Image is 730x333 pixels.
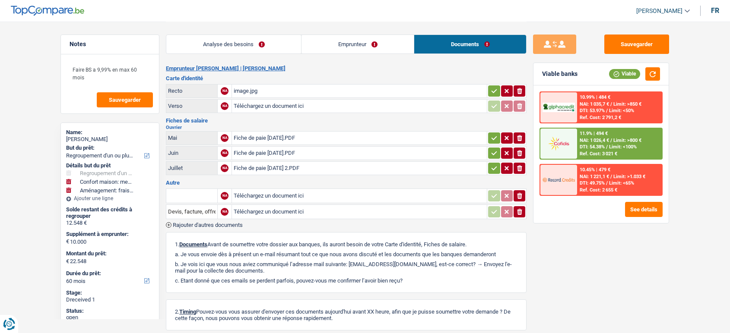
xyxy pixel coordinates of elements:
[580,94,610,100] div: 10.99% | 484 €
[610,138,612,143] span: /
[166,180,527,185] h3: Autre
[543,135,574,151] img: Cofidis
[234,132,485,145] div: Fiche de paie [DATE].PDF
[109,97,141,103] span: Sauvegarder
[175,251,517,258] p: a. Je vous envoie dès à présent un e-mail résumant tout ce que nous avons discuté et les doc...
[613,138,641,143] span: Limit: >800 €
[609,144,637,150] span: Limit: <100%
[11,6,84,16] img: TopCompare Logo
[66,308,154,314] div: Status:
[66,136,154,143] div: [PERSON_NAME]
[168,150,216,156] div: Juin
[166,125,527,130] h2: Ouvrier
[175,308,517,321] p: 2. Pouvez-vous vous assurer d'envoyer ces documents aujourd'hui avant XX heure, afin que je puiss...
[221,87,229,95] div: NA
[580,108,605,113] span: DTI: 53.97%
[70,41,150,48] h5: Notes
[166,35,301,53] a: Analyse des besoins
[66,238,69,245] span: €
[179,308,196,315] span: Timing
[625,202,663,217] button: See details
[580,115,621,120] div: Ref. Cost: 2 791,2 €
[66,258,69,265] span: €
[166,118,527,123] h3: Fiches de salaire
[221,164,229,172] div: NA
[66,231,152,238] label: Supplément à emprunter:
[604,35,669,54] button: Sauvegarder
[613,174,645,179] span: Limit: >1.033 €
[636,7,682,15] span: [PERSON_NAME]
[543,103,574,113] img: AlphaCredit
[221,134,229,142] div: NA
[221,149,229,157] div: NA
[221,192,229,200] div: NA
[629,4,690,18] a: [PERSON_NAME]
[97,92,153,107] button: Sauvegarder
[66,206,154,220] div: Solde restant des crédits à regrouper
[66,220,154,226] div: 12.548 €
[580,144,605,150] span: DTI: 54.38%
[609,180,634,186] span: Limit: <65%
[168,135,216,141] div: Mai
[221,102,229,110] div: NA
[580,174,609,179] span: NAI: 1 221,1 €
[66,296,154,303] div: Dreceived 1
[66,195,154,201] div: Ajouter une ligne
[234,147,485,160] div: Fiche de paie [DATE].PDF
[580,131,608,136] div: 11.9% | 494 €
[175,277,517,284] p: c. Etant donné que ces emails se perdent parfois, pouvez-vous me confirmer l’avoir bien reçu?
[580,101,609,107] span: NAI: 1 035,7 €
[166,65,527,72] h2: Emprunteur [PERSON_NAME] | [PERSON_NAME]
[414,35,526,53] a: Documents
[66,145,152,151] label: But du prêt:
[606,108,608,113] span: /
[166,222,243,228] button: Rajouter d'autres documents
[66,314,154,321] div: open
[613,101,641,107] span: Limit: >850 €
[580,151,617,157] div: Ref. Cost: 3 021 €
[168,88,216,94] div: Recto
[606,180,608,186] span: /
[234,162,485,175] div: Fiche de paie [DATE] 2.PDF
[609,69,640,79] div: Viable
[610,174,612,179] span: /
[580,167,610,173] div: 10.45% | 479 €
[542,70,578,78] div: Viable banks
[173,222,243,228] span: Rajouter d'autres documents
[609,108,634,113] span: Limit: <50%
[606,144,608,150] span: /
[580,187,617,193] div: Ref. Cost: 2 655 €
[168,165,216,171] div: Juillet
[234,85,485,97] div: image.jpg
[66,270,152,277] label: Durée du prêt:
[168,103,216,109] div: Verso
[580,138,609,143] span: NAI: 1 026,4 €
[66,250,152,257] label: Montant du prêt:
[543,172,574,188] img: Record Credits
[711,6,719,15] div: fr
[175,261,517,274] p: b. Je vois ici que vous nous aviez communiqué l’adresse mail suivante: [EMAIL_ADDRESS][DOMAIN_NA...
[66,129,154,136] div: Name:
[175,241,517,248] p: 1. Avant de soumettre votre dossier aux banques, ils auront besoin de votre Carte d'identité, Fic...
[166,75,527,81] h3: Carte d'identité
[66,289,154,296] div: Stage:
[580,180,605,186] span: DTI: 49.75%
[221,208,229,216] div: NA
[302,35,414,53] a: Emprunteur
[179,241,207,248] span: Documents
[66,162,154,169] div: Détails but du prêt
[610,101,612,107] span: /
